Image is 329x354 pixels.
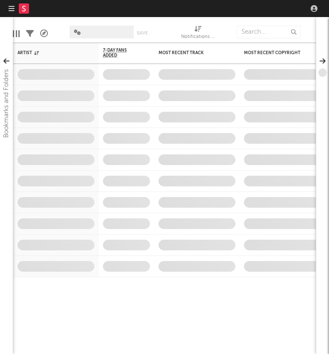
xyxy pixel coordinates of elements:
div: A&R Pipeline [40,21,48,46]
div: Notifications (Artist) [181,32,215,42]
button: Save [137,31,148,35]
div: Artist [18,50,82,55]
div: Edit Columns [13,21,20,46]
div: Most Recent Track [159,50,223,55]
span: 7-Day Fans Added [103,48,137,58]
div: Notifications (Artist) [181,21,215,46]
input: Search... [237,26,301,38]
div: Filters [26,21,34,46]
div: Bookmarks and Folders [1,69,12,138]
div: Most Recent Copyright [244,50,308,55]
